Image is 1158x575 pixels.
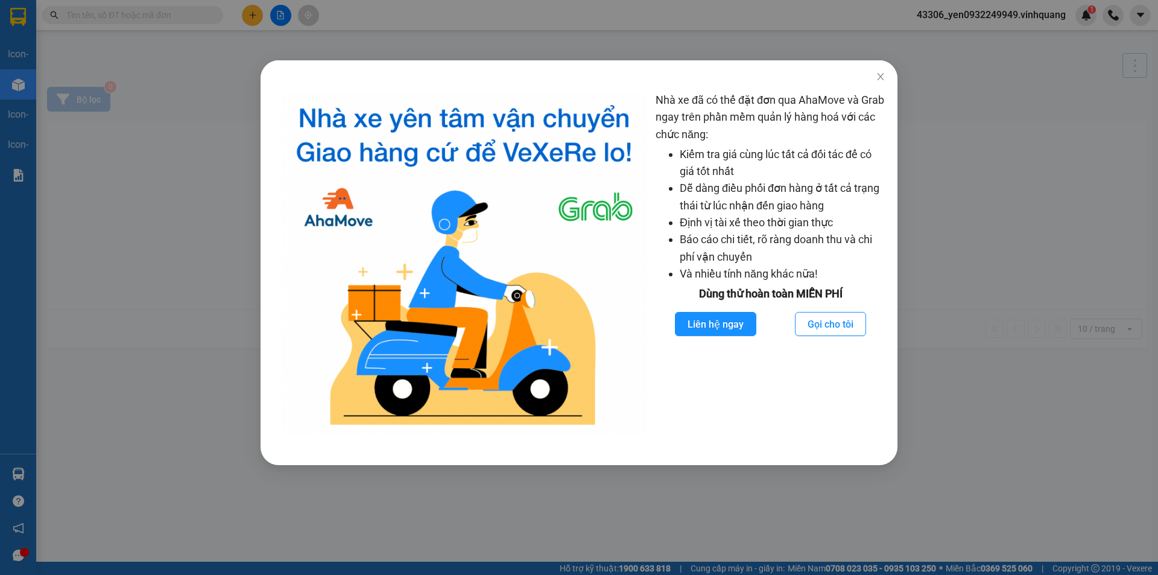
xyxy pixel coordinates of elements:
img: logo [282,92,646,435]
button: Gọi cho tôi [795,312,866,336]
span: Liên hệ ngay [688,317,744,332]
span: close [876,72,885,81]
div: Nhà xe đã có thể đặt đơn qua AhaMove và Grab ngay trên phần mềm quản lý hàng hoá với các chức năng: [656,92,885,435]
div: Dùng thử hoàn toàn MIỄN PHÍ [656,285,885,302]
button: Liên hệ ngay [675,312,756,336]
li: Định vị tài xế theo thời gian thực [680,214,885,231]
li: Dễ dàng điều phối đơn hàng ở tất cả trạng thái từ lúc nhận đến giao hàng [680,180,885,214]
li: Và nhiều tính năng khác nữa! [680,265,885,282]
button: Close [864,60,897,94]
li: Báo cáo chi tiết, rõ ràng doanh thu và chi phí vận chuyển [680,231,885,265]
li: Kiểm tra giá cùng lúc tất cả đối tác để có giá tốt nhất [680,146,885,180]
span: Gọi cho tôi [808,317,853,332]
